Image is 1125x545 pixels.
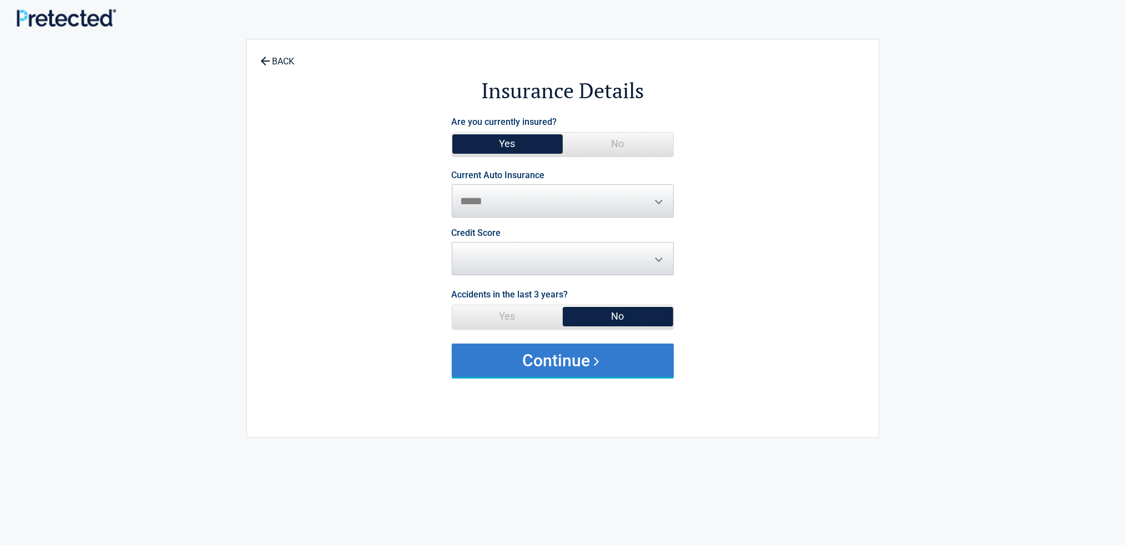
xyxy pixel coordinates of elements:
[452,287,568,302] label: Accidents in the last 3 years?
[17,9,116,27] img: Main Logo
[452,229,501,238] label: Credit Score
[258,47,297,66] a: BACK
[308,77,818,105] h2: Insurance Details
[563,133,673,155] span: No
[452,114,557,129] label: Are you currently insured?
[452,171,545,180] label: Current Auto Insurance
[452,305,563,327] span: Yes
[452,344,674,377] button: Continue
[452,133,563,155] span: Yes
[563,305,673,327] span: No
